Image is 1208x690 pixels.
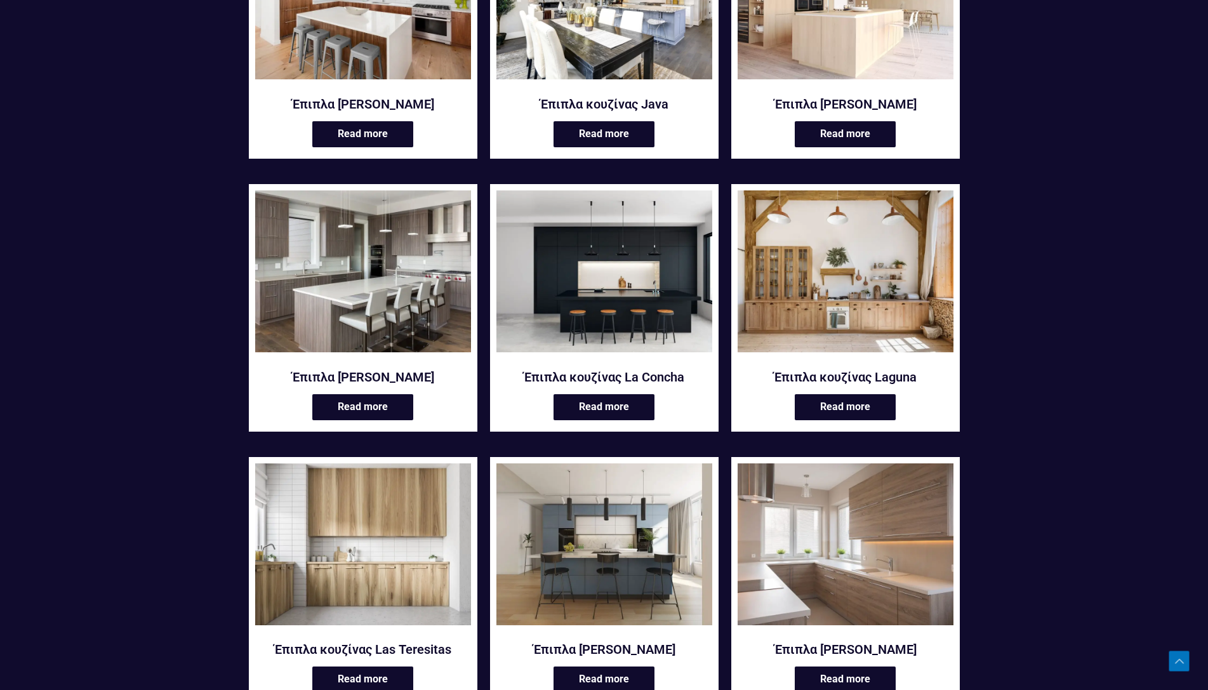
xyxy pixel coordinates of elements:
a: Έπιπλα κουζίνας Java [496,96,712,112]
a: Έπιπλα κουζίνας La Concha [496,369,712,385]
a: Έπιπλα [PERSON_NAME] [496,641,712,658]
a: Read more about “Έπιπλα κουζίνας Laguna” [795,394,896,420]
a: Έπιπλα [PERSON_NAME] [255,369,471,385]
a: Έπιπλα κουζίνας Las Teresitas [255,641,471,658]
a: Έπιπλα κουζίνας Laguna [738,190,953,361]
a: Read more about “Έπιπλα κουζίνας Kondoi” [312,394,413,420]
a: Read more about “Έπιπλα κουζίνας La Concha” [554,394,654,420]
a: Έπιπλα [PERSON_NAME] [255,96,471,112]
a: Έπιπλα κουζίνας La Concha [496,190,712,361]
a: Έπιπλα κουζίνας Laguna [738,369,953,385]
a: Read more about “Έπιπλα κουζίνας Ipanema” [312,121,413,147]
a: Έπιπλα [PERSON_NAME] [738,96,953,112]
a: Έπιπλα κουζίνας Kondoi [255,190,471,361]
a: Έπιπλα κουζίνας Matira [496,463,712,634]
a: Έπιπλα κουζίνας Nudey [738,463,953,634]
a: Read more about “Έπιπλα κουζίνας Java” [554,121,654,147]
a: Έπιπλα κουζίνας Las Teresitas [255,463,471,634]
a: Έπιπλα [PERSON_NAME] [738,641,953,658]
a: Read more about “Έπιπλα κουζίνας Kai” [795,121,896,147]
